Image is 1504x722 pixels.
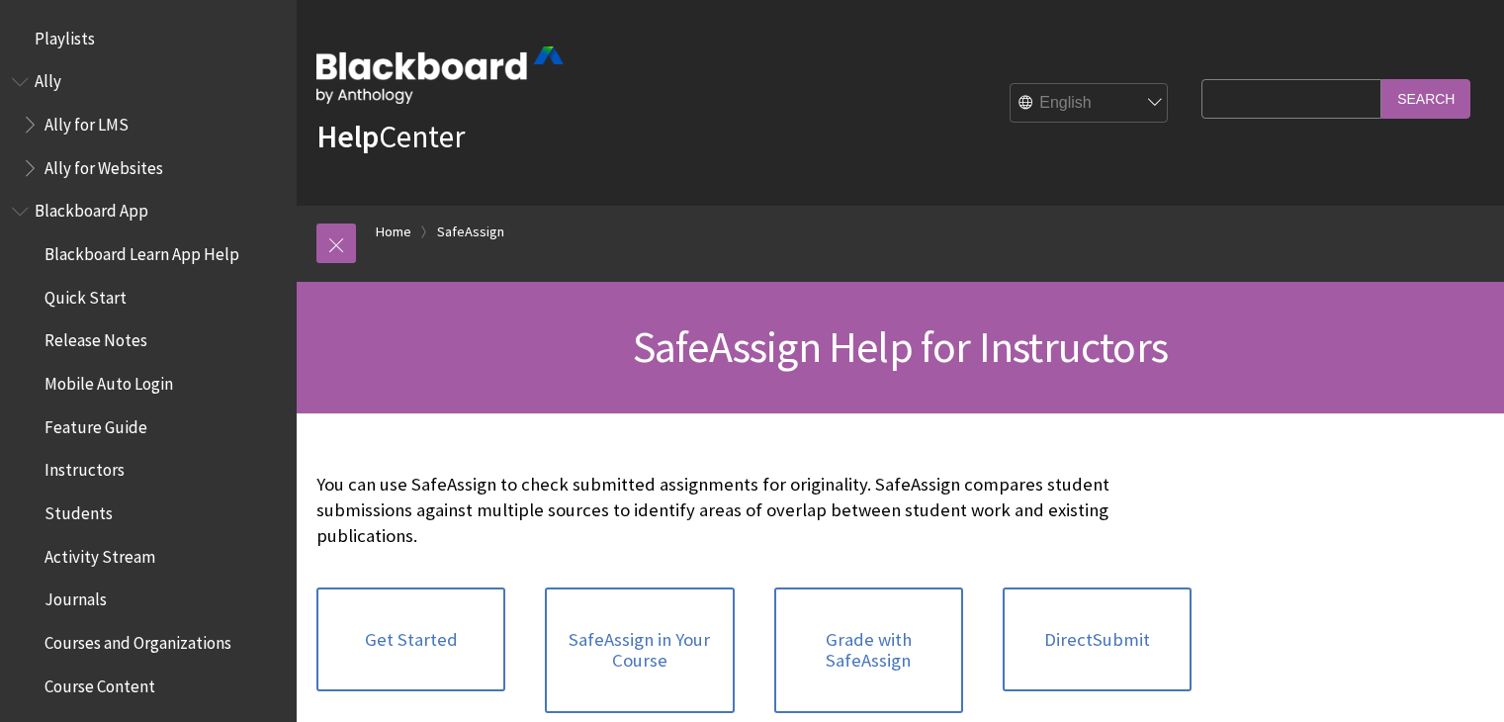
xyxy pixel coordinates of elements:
[316,587,505,692] a: Get Started
[44,540,155,567] span: Activity Stream
[316,46,564,104] img: Blackboard by Anthology
[12,22,285,55] nav: Book outline for Playlists
[316,117,379,156] strong: Help
[44,496,113,523] span: Students
[44,281,127,308] span: Quick Start
[316,472,1192,550] p: You can use SafeAssign to check submitted assignments for originality. SafeAssign compares studen...
[633,319,1168,374] span: SafeAssign Help for Instructors
[35,195,148,222] span: Blackboard App
[44,151,163,178] span: Ally for Websites
[12,65,285,185] nav: Book outline for Anthology Ally Help
[44,410,147,437] span: Feature Guide
[44,584,107,610] span: Journals
[44,367,173,394] span: Mobile Auto Login
[1381,79,1470,118] input: Search
[35,22,95,48] span: Playlists
[35,65,61,92] span: Ally
[545,587,734,713] a: SafeAssign in Your Course
[44,670,155,696] span: Course Content
[774,587,963,713] a: Grade with SafeAssign
[376,220,411,244] a: Home
[437,220,504,244] a: SafeAssign
[44,237,239,264] span: Blackboard Learn App Help
[44,454,125,481] span: Instructors
[44,626,231,653] span: Courses and Organizations
[44,324,147,351] span: Release Notes
[1003,587,1192,692] a: DirectSubmit
[316,117,465,156] a: HelpCenter
[1011,84,1169,124] select: Site Language Selector
[44,108,129,135] span: Ally for LMS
